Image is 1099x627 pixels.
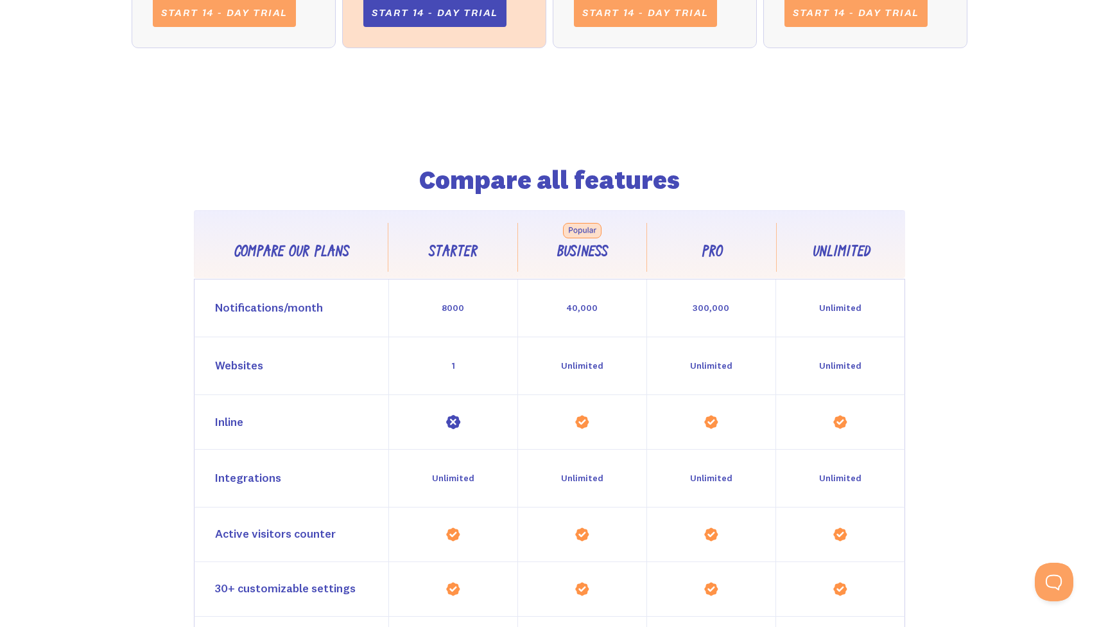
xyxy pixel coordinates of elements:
div: 1 [451,357,455,375]
div: Notifications/month [215,299,323,317]
div: Unlimited [432,469,474,488]
div: Business [557,243,607,262]
div: Compare our plans [234,243,349,262]
iframe: Toggle Customer Support [1035,563,1073,601]
div: Active visitors counter [215,525,336,543]
div: Unlimited [690,357,732,375]
div: Integrations [215,469,281,488]
div: Unlimited [561,357,603,375]
div: 8000 [442,299,464,317]
div: Pro [701,243,722,262]
div: Unlimited [561,469,603,488]
div: Unlimited [819,469,861,488]
div: Inline [215,413,243,432]
div: Starter [428,243,477,262]
div: 300,000 [693,299,729,317]
div: Websites [215,357,263,375]
div: Unlimited [690,469,732,488]
div: 30+ customizable settings [215,579,356,598]
div: Unlimited [819,357,861,375]
div: Unlimited [819,299,861,317]
h2: Compare all features [280,169,819,192]
div: 40,000 [566,299,598,317]
div: Unlimited [812,243,870,262]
